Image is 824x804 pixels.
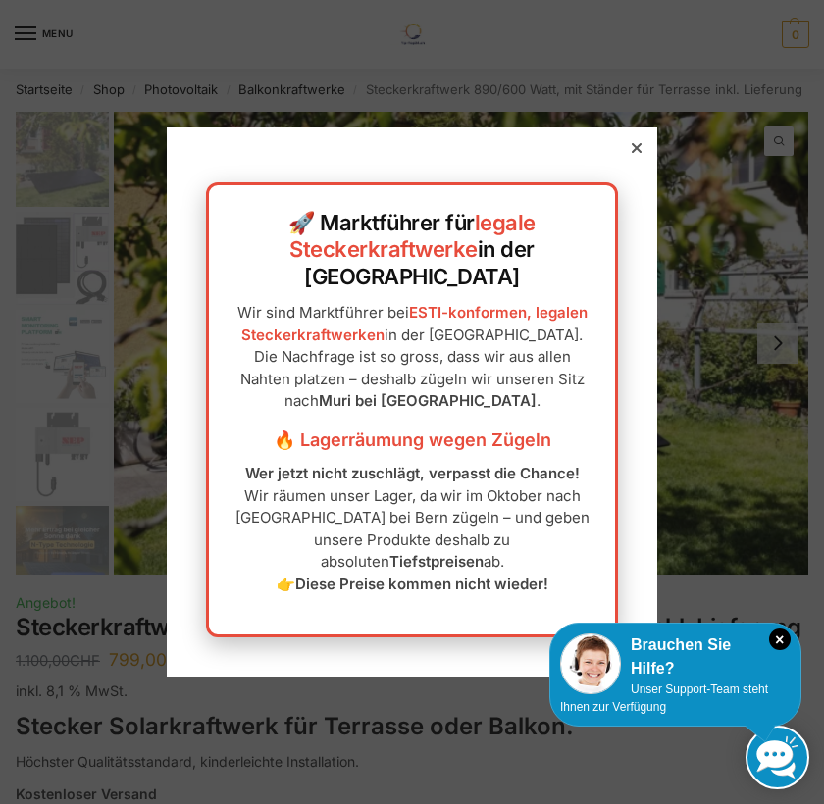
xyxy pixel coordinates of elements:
a: legale Steckerkraftwerke [289,210,536,263]
strong: Wer jetzt nicht zuschlägt, verpasst die Chance! [245,464,580,482]
strong: Tiefstpreisen [389,552,484,571]
p: Wir räumen unser Lager, da wir im Oktober nach [GEOGRAPHIC_DATA] bei Bern zügeln – und geben unse... [229,463,595,595]
strong: Muri bei [GEOGRAPHIC_DATA] [319,391,537,410]
span: Unser Support-Team steht Ihnen zur Verfügung [560,682,768,714]
p: Wir sind Marktführer bei in der [GEOGRAPHIC_DATA]. Die Nachfrage ist so gross, dass wir aus allen... [229,302,595,413]
strong: Diese Preise kommen nicht wieder! [295,575,548,593]
h2: 🚀 Marktführer für in der [GEOGRAPHIC_DATA] [229,210,595,291]
h3: 🔥 Lagerräumung wegen Zügeln [229,427,595,453]
img: Customer service [560,633,621,694]
a: ESTI-konformen, legalen Steckerkraftwerken [241,303,588,344]
i: Schließen [769,628,791,650]
div: Brauchen Sie Hilfe? [560,633,791,680]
